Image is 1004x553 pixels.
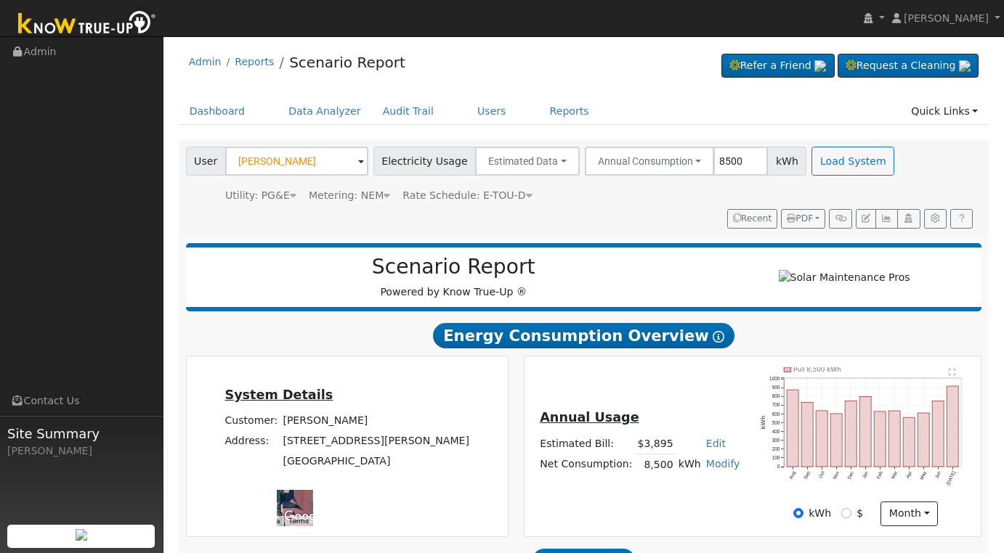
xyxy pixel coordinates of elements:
[874,411,886,467] rect: onclick=""
[949,367,955,374] text: 
[890,470,898,480] text: Mar
[201,255,706,279] h2: Scenario Report
[222,431,280,451] td: Address:
[767,147,806,176] span: kWh
[772,402,780,407] text: 700
[950,209,973,229] a: Help Link
[539,98,600,125] a: Reports
[11,8,163,41] img: Know True-Up
[918,413,929,467] rect: onclick=""
[402,189,532,201] span: Alias: None
[373,147,476,176] span: Electricity Usage
[189,56,222,67] a: Admin
[859,396,871,467] rect: onclick=""
[888,411,900,467] rect: onclick=""
[781,209,825,229] button: PDF
[841,508,851,518] input: $
[816,411,827,467] rect: onclick=""
[475,147,580,176] button: Estimated Data
[278,98,372,125] a: Data Analyzer
[280,411,472,431] td: [PERSON_NAME]
[289,54,405,71] a: Scenario Report
[932,401,944,467] rect: onclick=""
[772,393,780,398] text: 800
[288,517,309,525] a: Terms
[706,458,740,470] a: Modify
[924,209,947,229] button: Settings
[787,213,813,224] span: PDF
[856,209,876,229] button: Edit User
[904,12,989,24] span: [PERSON_NAME]
[809,506,831,521] label: kWh
[538,454,635,475] td: Net Consumption:
[585,147,715,176] button: Annual Consumption
[635,454,676,475] td: 8,500
[466,98,517,125] a: Users
[880,501,938,526] button: month
[829,209,851,229] button: Generate Report Link
[838,54,979,78] a: Request a Cleaning
[814,60,826,72] img: retrieve
[772,419,780,425] text: 500
[934,470,942,479] text: Jun
[225,147,368,176] input: Select a User
[772,411,780,416] text: 600
[777,464,780,469] text: 0
[280,431,472,451] td: [STREET_ADDRESS][PERSON_NAME]
[280,507,328,526] img: Google
[309,188,390,203] div: Metering: NEM
[830,414,842,467] rect: onclick=""
[676,454,703,475] td: kWh
[772,455,780,460] text: 100
[186,147,226,176] span: User
[832,470,841,480] text: Nov
[193,255,714,300] div: Powered by Know True-Up ®
[7,424,155,443] span: Site Summary
[919,470,928,480] text: May
[721,54,835,78] a: Refer a Friend
[959,60,971,72] img: retrieve
[635,433,676,454] td: $3,895
[903,417,915,467] rect: onclick=""
[788,470,797,480] text: Aug
[706,438,726,449] a: Edit
[857,506,863,521] label: $
[222,411,280,431] td: Customer:
[811,147,894,176] button: Load System
[947,386,958,467] rect: onclick=""
[817,470,825,479] text: Oct
[280,507,328,526] a: Open this area in Google Maps (opens a new window)
[875,470,883,479] text: Feb
[875,209,898,229] button: Multi-Series Graph
[772,428,780,433] text: 400
[787,390,798,467] rect: onclick=""
[179,98,256,125] a: Dashboard
[897,209,920,229] button: Login As
[900,98,989,125] a: Quick Links
[772,385,780,390] text: 900
[846,470,855,480] text: Dec
[433,323,734,349] span: Energy Consumption Overview
[793,366,841,373] text: Pull 8,500 kWh
[772,438,780,443] text: 300
[772,446,780,451] text: 200
[779,270,910,285] img: Solar Maintenance Pros
[760,415,766,429] text: kWh
[540,410,639,425] u: Annual Usage
[861,470,869,479] text: Jan
[372,98,445,125] a: Audit Trail
[7,443,155,459] div: [PERSON_NAME]
[713,331,724,343] i: Show Help
[945,470,957,486] text: [DATE]
[727,209,778,229] button: Recent
[225,188,296,203] div: Utility: PG&E
[538,433,635,454] td: Estimated Bill:
[224,388,333,402] u: System Details
[845,401,857,467] rect: onclick=""
[280,451,472,472] td: [GEOGRAPHIC_DATA]
[905,470,914,479] text: Apr
[769,376,780,381] text: 1000
[76,529,87,541] img: retrieve
[801,402,813,467] rect: onclick=""
[235,56,274,67] a: Reports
